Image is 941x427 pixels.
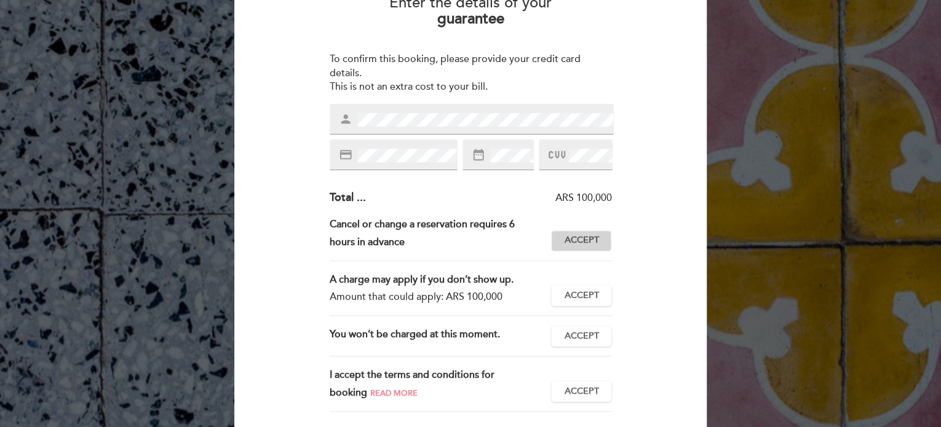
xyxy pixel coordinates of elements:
[330,326,552,347] div: You won’t be charged at this moment.
[330,190,366,204] span: Total ...
[366,191,612,205] div: ARS 100,000
[551,230,611,251] button: Accept
[330,366,552,402] div: I accept the terms and conditions for booking
[330,52,612,95] div: To confirm this booking, please provide your credit card details. This is not an extra cost to yo...
[551,285,611,306] button: Accept
[437,10,504,28] b: guarantee
[564,289,598,302] span: Accept
[330,271,542,289] div: A charge may apply if you don’t show up.
[551,381,611,402] button: Accept
[472,148,485,162] i: date_range
[564,385,598,398] span: Accept
[339,112,352,126] i: person
[551,326,611,347] button: Accept
[330,216,552,251] div: Cancel or change a reservation requires 6 hours in advance
[564,234,598,247] span: Accept
[330,288,542,306] div: Amount that could apply: ARS 100,000
[370,388,418,398] span: Read more
[339,148,352,162] i: credit_card
[564,330,598,343] span: Accept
